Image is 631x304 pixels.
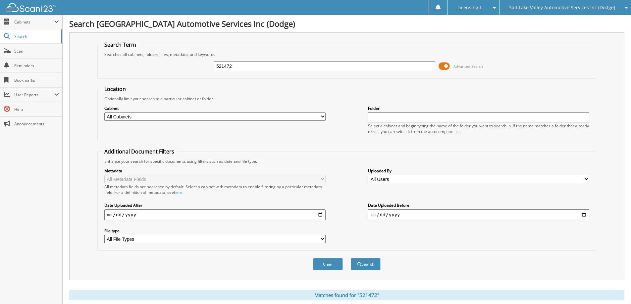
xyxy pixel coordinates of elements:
label: File type [104,228,326,234]
span: Reminders [14,63,59,68]
button: Clear [313,258,343,270]
legend: Location [101,85,129,93]
span: Scan [14,48,59,54]
a: here [174,190,183,195]
label: Folder [368,106,589,111]
span: Help [14,107,59,112]
span: Salt Lake Valley Automotive Services Inc (Dodge) [509,6,615,10]
div: Enhance your search for specific documents using filters such as date and file type. [101,158,593,164]
span: Announcements [14,121,59,127]
label: Date Uploaded After [104,202,326,208]
label: Metadata [104,168,326,174]
button: Search [351,258,381,270]
label: Date Uploaded Before [368,202,589,208]
input: end [368,209,589,220]
label: Uploaded By [368,168,589,174]
div: Matches found for "521472" [69,290,624,300]
img: scan123-logo-white.svg [7,3,56,12]
legend: Additional Document Filters [101,148,178,155]
div: All metadata fields are searched by default. Select a cabinet with metadata to enable filtering b... [104,184,326,195]
div: Select a cabinet and begin typing the name of the folder you want to search in. If the name match... [368,123,589,134]
span: Licensing L. [457,6,483,10]
span: Search [14,34,58,39]
span: Advanced Search [453,64,483,69]
h1: Search [GEOGRAPHIC_DATA] Automotive Services Inc (Dodge) [69,18,624,29]
label: Cabinet [104,106,326,111]
div: Searches all cabinets, folders, files, metadata, and keywords [101,52,593,57]
div: Optionally limit your search to a particular cabinet or folder [101,96,593,102]
span: Cabinets [14,19,54,25]
span: User Reports [14,92,54,98]
legend: Search Term [101,41,139,48]
span: Bookmarks [14,77,59,83]
input: start [104,209,326,220]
